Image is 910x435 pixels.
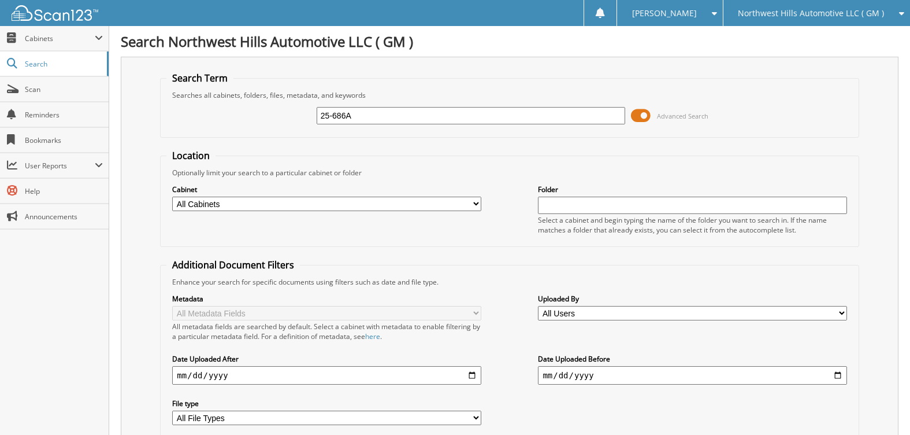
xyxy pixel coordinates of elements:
span: User Reports [25,161,95,171]
div: Searches all cabinets, folders, files, metadata, and keywords [166,90,852,100]
span: [PERSON_NAME] [632,10,697,17]
label: Cabinet [172,185,481,194]
div: Enhance your search for specific documents using filters such as date and file type. [166,277,852,287]
div: All metadata fields are searched by default. Select a cabinet with metadata to enable filtering b... [172,322,481,341]
span: Northwest Hills Automotive LLC ( GM ) [738,10,884,17]
label: Metadata [172,294,481,304]
span: Search [25,59,101,69]
span: Announcements [25,212,103,222]
label: Date Uploaded Before [538,354,846,364]
legend: Location [166,149,216,162]
span: Cabinets [25,34,95,43]
span: Help [25,186,103,196]
iframe: Chat Widget [852,379,910,435]
legend: Additional Document Filters [166,259,300,271]
div: Optionally limit your search to a particular cabinet or folder [166,168,852,178]
span: Advanced Search [657,112,708,120]
span: Bookmarks [25,135,103,145]
img: scan123-logo-white.svg [12,5,98,21]
span: Scan [25,84,103,94]
label: Date Uploaded After [172,354,481,364]
div: Select a cabinet and begin typing the name of the folder you want to search in. If the name match... [538,215,846,235]
input: end [538,366,846,385]
legend: Search Term [166,72,233,84]
h1: Search Northwest Hills Automotive LLC ( GM ) [121,32,898,51]
label: File type [172,399,481,408]
label: Uploaded By [538,294,846,304]
a: here [365,331,380,341]
span: Reminders [25,110,103,120]
input: start [172,366,481,385]
label: Folder [538,185,846,194]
